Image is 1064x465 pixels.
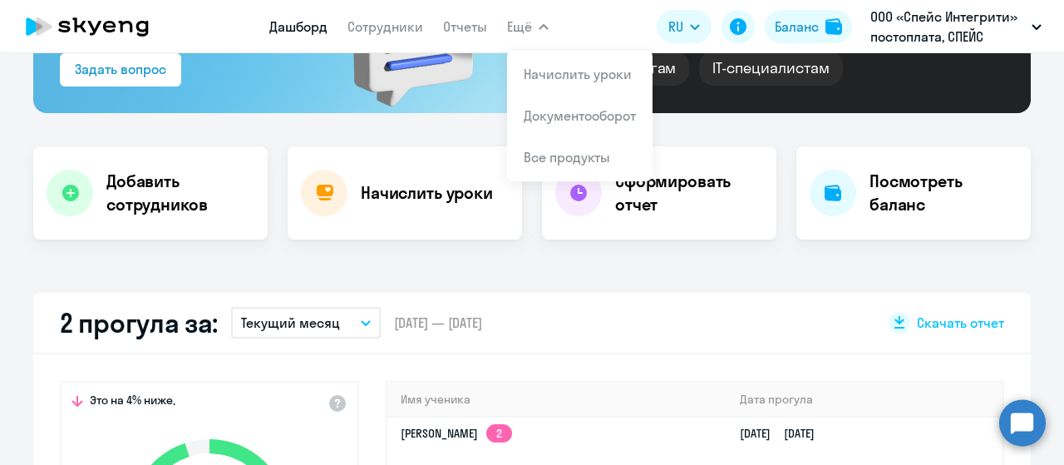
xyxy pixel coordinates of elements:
th: Имя ученика [387,383,727,417]
span: Это на 4% ниже, [90,393,175,413]
a: Отчеты [443,18,487,35]
img: balance [825,18,842,35]
span: RU [668,17,683,37]
span: [DATE] — [DATE] [394,314,482,332]
a: Начислить уроки [524,66,632,82]
a: Дашборд [269,18,328,35]
button: ООО «Спейс Интегрити» постоплата, СПЕЙС ИНТЕГРИТИ, ООО [862,7,1050,47]
h4: Начислить уроки [361,181,493,205]
a: [PERSON_NAME]2 [401,426,512,441]
th: Дата прогула [727,383,1002,417]
div: IT-специалистам [699,51,842,86]
button: Задать вопрос [60,53,181,87]
h4: Сформировать отчет [615,170,763,216]
span: Ещё [507,17,532,37]
button: Ещё [507,10,549,43]
app-skyeng-badge: 2 [486,424,512,443]
a: Документооборот [524,107,636,124]
p: Текущий месяц [241,313,340,333]
h4: Посмотреть баланс [869,170,1017,216]
p: ООО «Спейс Интегрити» постоплата, СПЕЙС ИНТЕГРИТИ, ООО [870,7,1025,47]
h2: 2 прогула за: [60,306,218,339]
button: Балансbalance [765,10,852,43]
button: RU [657,10,712,43]
a: [DATE][DATE] [740,426,828,441]
button: Текущий месяц [231,307,381,339]
span: Скачать отчет [917,314,1004,332]
a: Сотрудники [347,18,423,35]
h4: Добавить сотрудников [106,170,254,216]
div: Баланс [775,17,819,37]
div: Задать вопрос [75,59,166,79]
a: Все продукты [524,149,610,166]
